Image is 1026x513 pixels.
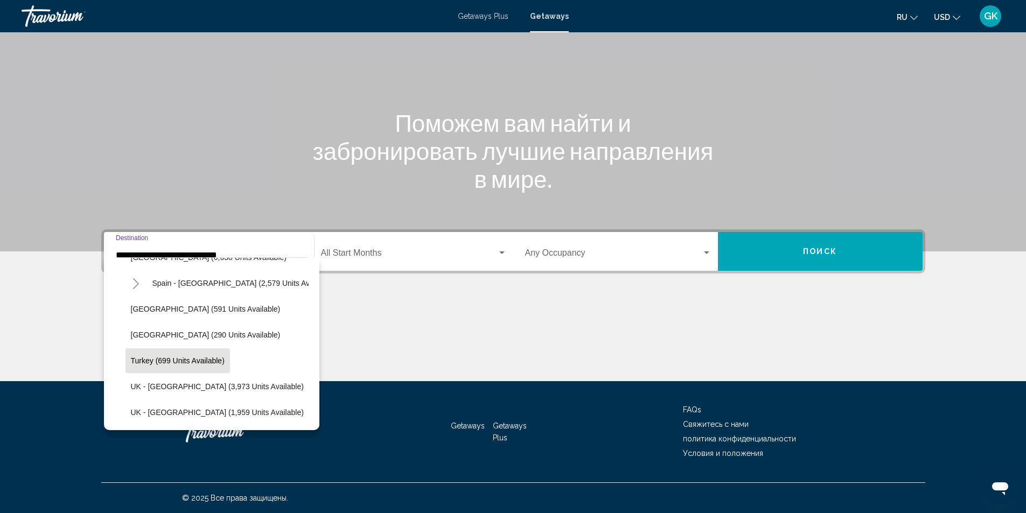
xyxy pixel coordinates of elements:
[131,305,281,313] span: [GEOGRAPHIC_DATA] (591 units available)
[131,356,225,365] span: Turkey (699 units available)
[125,400,309,425] button: UK - [GEOGRAPHIC_DATA] (1,959 units available)
[983,470,1017,504] iframe: Кнопка запуска окна обмена сообщениями
[131,382,304,391] span: UK - [GEOGRAPHIC_DATA] (3,973 units available)
[131,408,304,417] span: UK - [GEOGRAPHIC_DATA] (1,959 units available)
[125,322,286,347] button: [GEOGRAPHIC_DATA] (290 units available)
[104,232,923,271] div: Search widget
[976,5,1004,27] button: User Menu
[897,9,918,25] button: Change language
[147,271,340,296] button: Spain - [GEOGRAPHIC_DATA] (2,579 units available)
[683,449,763,458] a: Условия и положения
[152,279,334,287] span: Spain - [GEOGRAPHIC_DATA] (2,579 units available)
[125,348,230,373] button: Turkey (699 units available)
[311,109,715,193] h1: Поможем вам найти и забронировать лучшие направления в мире.
[451,421,485,430] a: Getaways
[125,374,309,399] button: UK - [GEOGRAPHIC_DATA] (3,973 units available)
[984,11,997,22] span: GK
[803,248,837,256] span: Поиск
[934,13,950,22] span: USD
[125,272,147,294] button: Toggle Spain - Canary Islands (2,579 units available)
[683,434,796,443] a: политика конфиденциальности
[182,416,290,448] a: Travorium
[182,494,288,502] span: © 2025 Все права защищены.
[22,5,447,27] a: Travorium
[131,331,281,339] span: [GEOGRAPHIC_DATA] (290 units available)
[934,9,960,25] button: Change currency
[493,421,527,442] a: Getaways Plus
[897,13,908,22] span: ru
[718,232,923,271] button: Поиск
[125,297,286,321] button: [GEOGRAPHIC_DATA] (591 units available)
[458,12,508,20] a: Getaways Plus
[683,420,749,428] a: Свяжитесь с нами
[683,405,701,414] a: FAQs
[530,12,569,20] a: Getaways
